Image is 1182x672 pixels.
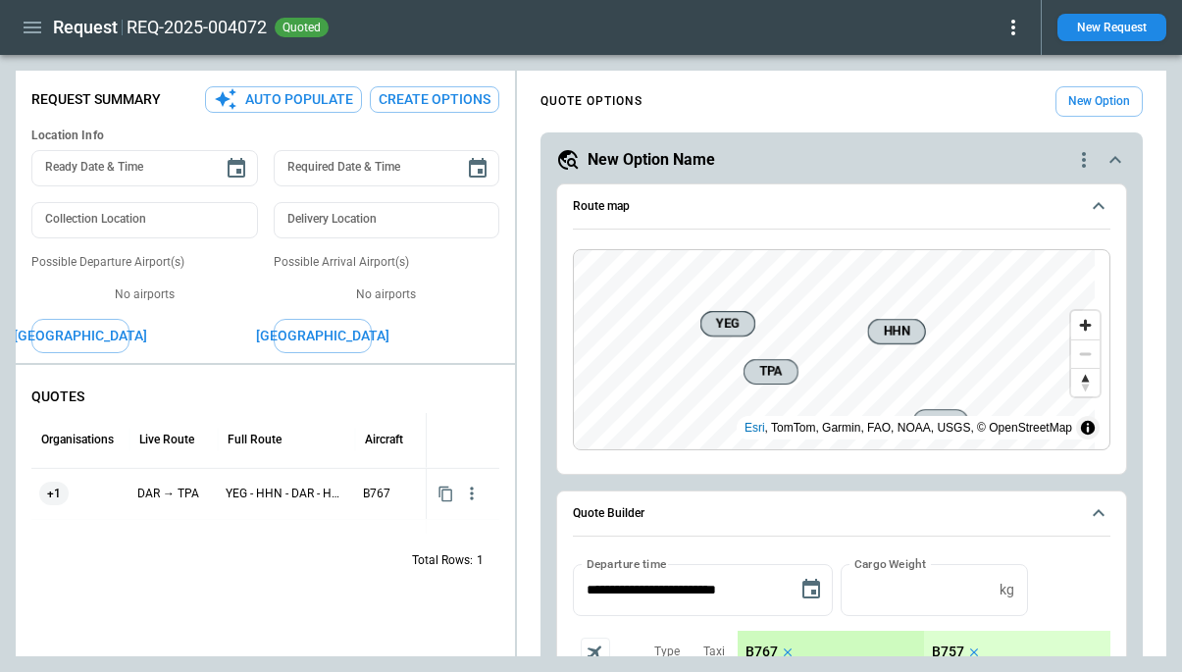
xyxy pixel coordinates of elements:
[53,16,118,39] h1: Request
[458,149,497,188] button: Choose date
[279,21,325,34] span: quoted
[556,148,1127,172] button: New Option Namequote-option-actions
[274,319,372,353] button: [GEOGRAPHIC_DATA]
[31,286,258,303] p: No airports
[31,319,129,353] button: [GEOGRAPHIC_DATA]
[1057,14,1166,41] button: New Request
[1072,148,1096,172] div: quote-option-actions
[274,286,500,303] p: No airports
[574,250,1095,450] canvas: Map
[477,552,484,569] p: 1
[654,644,680,660] p: Type
[434,482,458,506] button: Copy quote content
[932,644,964,660] p: B757
[31,254,258,271] p: Possible Departure Airport(s)
[31,129,499,143] h6: Location Info
[217,149,256,188] button: Choose date
[581,638,610,667] span: Aircraft selection
[412,552,473,569] p: Total Rows:
[709,314,746,334] span: YEG
[31,91,161,108] p: Request Summary
[127,16,267,39] h2: REQ-2025-004072
[1071,368,1100,396] button: Reset bearing to north
[745,418,1072,438] div: , TomTom, Garmin, FAO, NOAA, USGS, © OpenStreetMap
[745,421,765,435] a: Esri
[573,249,1110,451] div: Route map
[1071,339,1100,368] button: Zoom out
[228,433,282,446] div: Full Route
[877,322,917,341] span: HHN
[1000,582,1014,598] p: kg
[573,184,1110,230] button: Route map
[1076,416,1100,439] summary: Toggle attribution
[274,254,500,271] p: Possible Arrival Airport(s)
[792,570,831,609] button: Choose date, selected date is Oct 9, 2025
[745,644,778,660] p: B767
[1071,311,1100,339] button: Zoom in
[365,433,403,446] div: Aircraft
[573,507,644,520] h6: Quote Builder
[703,644,725,660] p: Taxi
[31,388,499,405] p: QUOTES
[139,433,194,446] div: Live Route
[205,86,362,113] button: Auto Populate
[39,469,69,519] span: +1
[573,491,1110,537] button: Quote Builder
[137,486,210,502] p: DAR → TPA
[370,86,499,113] button: Create Options
[854,555,926,572] label: Cargo Weight
[588,149,715,171] h5: New Option Name
[573,200,630,213] h6: Route map
[752,362,790,382] span: TPA
[1055,86,1143,117] button: New Option
[41,433,114,446] div: Organisations
[587,555,667,572] label: Departure time
[540,97,642,106] h4: QUOTE OPTIONS
[226,486,347,502] p: YEG - HHN - DAR - HHN - TPA - YEG
[922,412,960,432] span: DAR
[363,486,426,502] p: B767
